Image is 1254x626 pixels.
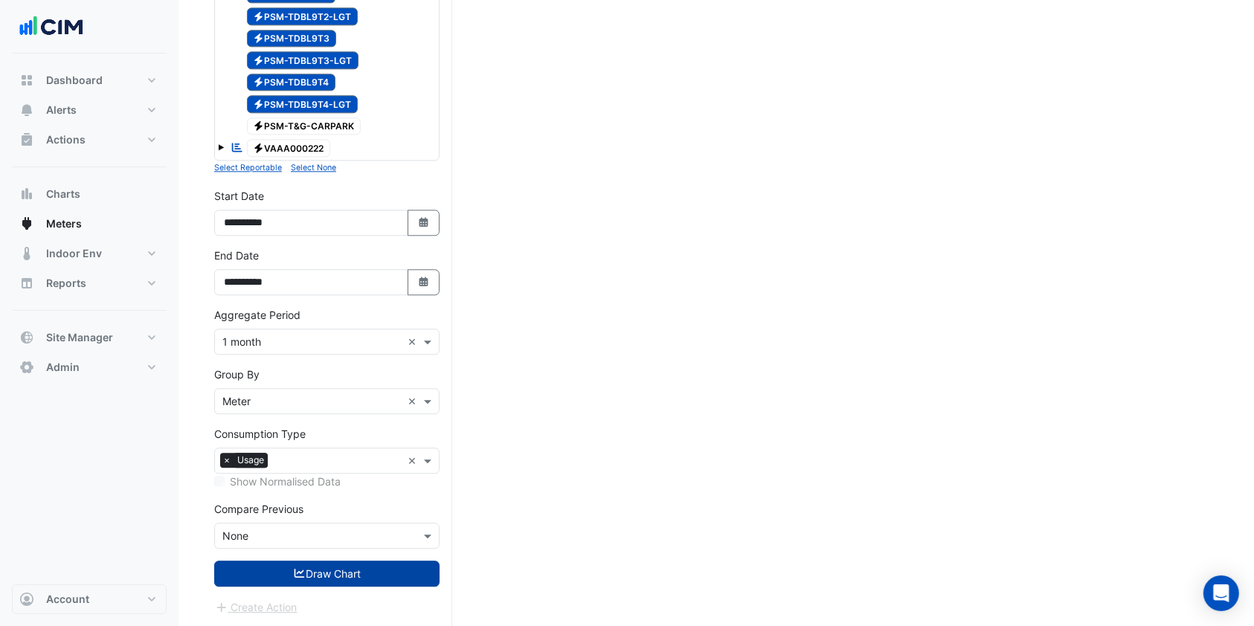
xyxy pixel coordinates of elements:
fa-icon: Electricity [253,142,264,153]
label: Compare Previous [214,501,303,517]
button: Reports [12,268,167,298]
app-icon: Meters [19,216,34,231]
label: End Date [214,248,259,263]
span: Alerts [46,103,77,117]
span: Reports [46,276,86,291]
span: Admin [46,360,80,375]
span: Actions [46,132,86,147]
button: Charts [12,179,167,209]
span: PSM-TDBL9T4 [247,74,336,91]
span: PSM-TDBL9T3-LGT [247,51,359,69]
span: Dashboard [46,73,103,88]
button: Select None [291,161,336,174]
label: Aggregate Period [214,307,300,323]
button: Dashboard [12,65,167,95]
fa-icon: Electricity [253,98,264,109]
span: Clear [408,393,420,409]
span: Clear [408,334,420,349]
span: PSM-TDBL9T2-LGT [247,7,358,25]
span: Site Manager [46,330,113,345]
img: Company Logo [18,12,85,42]
span: Charts [46,187,80,201]
small: Select Reportable [214,163,282,172]
button: Indoor Env [12,239,167,268]
button: Admin [12,352,167,382]
app-escalated-ticket-create-button: Please draw the charts first [214,600,298,613]
button: Alerts [12,95,167,125]
app-icon: Charts [19,187,34,201]
button: Actions [12,125,167,155]
app-icon: Indoor Env [19,246,34,261]
label: Group By [214,367,260,382]
fa-icon: Electricity [253,77,264,88]
fa-icon: Select Date [417,276,431,288]
fa-icon: Select Date [417,216,431,229]
label: Start Date [214,188,264,204]
span: Account [46,592,89,607]
fa-icon: Reportable [231,141,244,153]
app-icon: Admin [19,360,34,375]
div: Selected meters/streams do not support normalisation [214,474,440,489]
app-icon: Alerts [19,103,34,117]
span: × [220,453,234,468]
span: PSM-T&G-CARPARK [247,117,361,135]
fa-icon: Electricity [253,120,264,132]
button: Select Reportable [214,161,282,174]
span: PSM-TDBL9T3 [247,30,337,48]
app-icon: Reports [19,276,34,291]
span: Clear [408,453,420,468]
button: Meters [12,209,167,239]
span: Indoor Env [46,246,102,261]
small: Select None [291,163,336,172]
label: Show Normalised Data [230,474,341,489]
app-icon: Dashboard [19,73,34,88]
div: Open Intercom Messenger [1203,575,1239,611]
span: Meters [46,216,82,231]
fa-icon: Electricity [253,54,264,65]
button: Site Manager [12,323,167,352]
app-icon: Site Manager [19,330,34,345]
span: VAAA000222 [247,139,331,157]
button: Account [12,584,167,614]
button: Draw Chart [214,561,440,587]
span: PSM-TDBL9T4-LGT [247,95,358,113]
fa-icon: Electricity [253,10,264,22]
fa-icon: Electricity [253,33,264,44]
app-icon: Actions [19,132,34,147]
span: Usage [234,453,268,468]
label: Consumption Type [214,426,306,442]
